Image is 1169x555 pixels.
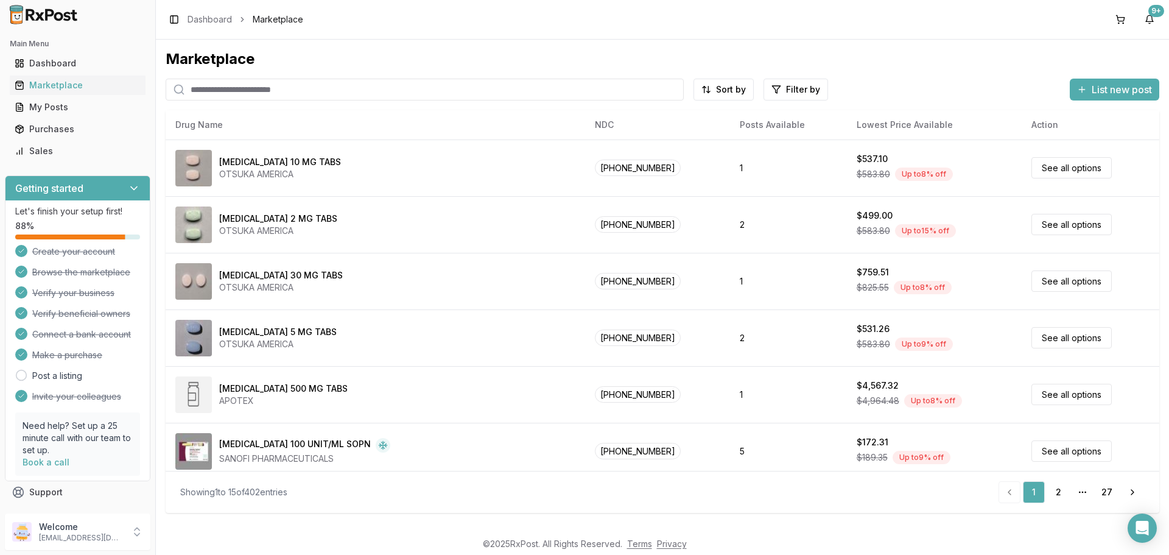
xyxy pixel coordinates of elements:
div: Open Intercom Messenger [1128,514,1157,543]
a: See all options [1031,270,1112,292]
span: Sort by [716,83,746,96]
th: NDC [585,110,730,140]
img: User avatar [12,522,32,542]
div: Dashboard [15,57,141,69]
p: [EMAIL_ADDRESS][DOMAIN_NAME] [39,533,124,543]
a: 1 [1023,481,1045,503]
button: List new post [1070,79,1159,101]
a: My Posts [10,96,146,118]
span: Invite your colleagues [32,391,121,403]
a: See all options [1031,384,1112,405]
div: $499.00 [857,210,893,222]
div: OTSUKA AMERICA [219,338,337,350]
div: Purchases [15,123,141,135]
button: 9+ [1140,10,1159,29]
span: $189.35 [857,451,888,464]
td: 1 [730,253,846,309]
div: Showing 1 to 15 of 402 entries [180,486,287,498]
a: Book a call [23,457,69,467]
a: See all options [1031,157,1112,179]
td: 5 [730,423,846,479]
img: Abilify 2 MG TABS [175,207,212,243]
span: List new post [1092,82,1152,97]
img: Abilify 10 MG TABS [175,150,212,186]
div: [MEDICAL_DATA] 500 MG TABS [219,383,348,395]
button: Sort by [693,79,754,101]
div: $759.51 [857,266,889,278]
button: Purchases [5,119,150,139]
th: Lowest Price Available [847,110,1022,140]
a: Purchases [10,118,146,140]
th: Action [1022,110,1159,140]
img: Abilify 5 MG TABS [175,320,212,356]
div: My Posts [15,101,141,113]
a: Privacy [657,539,687,549]
div: [MEDICAL_DATA] 10 MG TABS [219,156,341,168]
div: $531.26 [857,323,890,335]
img: Abilify 30 MG TABS [175,263,212,300]
div: Marketplace [15,79,141,91]
a: Post a listing [32,370,82,382]
a: Go to next page [1120,481,1145,503]
h2: Main Menu [10,39,146,49]
span: [PHONE_NUMBER] [595,443,681,459]
div: [MEDICAL_DATA] 5 MG TABS [219,326,337,338]
button: Dashboard [5,54,150,73]
div: Up to 8 % off [904,394,962,408]
div: [MEDICAL_DATA] 2 MG TABS [219,213,337,225]
td: 2 [730,309,846,366]
img: Admelog SoloStar 100 UNIT/ML SOPN [175,433,212,470]
a: Marketplace [10,74,146,96]
span: Make a purchase [32,349,102,361]
span: Verify your business [32,287,114,299]
p: Let's finish your setup first! [15,205,140,217]
span: [PHONE_NUMBER] [595,216,681,233]
span: $583.80 [857,338,890,350]
div: $4,567.32 [857,380,899,392]
th: Posts Available [730,110,846,140]
a: 2 [1047,481,1069,503]
img: Abiraterone Acetate 500 MG TABS [175,376,212,413]
span: 88 % [15,220,34,232]
p: Need help? Set up a 25 minute call with our team to set up. [23,420,133,456]
span: Verify beneficial owners [32,308,130,320]
span: Feedback [29,508,71,520]
div: Sales [15,145,141,157]
button: Filter by [764,79,828,101]
div: Up to 15 % off [895,224,956,238]
div: OTSUKA AMERICA [219,168,341,180]
td: 1 [730,366,846,423]
th: Drug Name [166,110,585,140]
button: Feedback [5,503,150,525]
td: 2 [730,196,846,253]
span: Marketplace [253,13,303,26]
div: $172.31 [857,436,888,448]
div: Up to 9 % off [893,451,950,464]
a: See all options [1031,327,1112,348]
a: Terms [627,539,652,549]
div: OTSUKA AMERICA [219,225,337,237]
span: $4,964.48 [857,395,899,407]
button: My Posts [5,97,150,117]
div: Up to 8 % off [894,281,952,294]
a: Dashboard [188,13,232,26]
p: Welcome [39,521,124,533]
div: $537.10 [857,153,888,165]
a: See all options [1031,214,1112,235]
span: [PHONE_NUMBER] [595,386,681,403]
div: SANOFI PHARMACEUTICALS [219,453,390,465]
span: Connect a bank account [32,328,131,341]
span: Create your account [32,246,115,258]
img: RxPost Logo [5,5,83,24]
a: Sales [10,140,146,162]
a: Dashboard [10,52,146,74]
span: Browse the marketplace [32,266,130,278]
div: [MEDICAL_DATA] 100 UNIT/ML SOPN [219,438,371,453]
div: Up to 9 % off [895,338,953,351]
span: Filter by [786,83,820,96]
nav: pagination [999,481,1145,503]
span: $825.55 [857,281,889,294]
div: Up to 8 % off [895,168,953,181]
span: [PHONE_NUMBER] [595,273,681,289]
a: 27 [1096,481,1118,503]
